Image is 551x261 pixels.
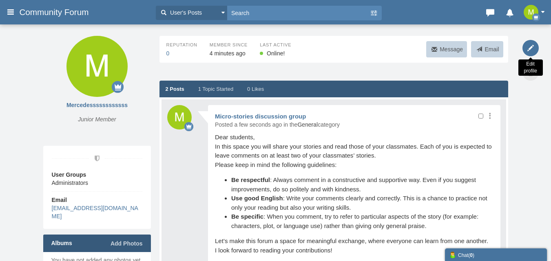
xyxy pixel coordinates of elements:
[43,113,151,125] span: Junior Member
[247,86,264,93] a: 0 Likes
[283,121,340,128] span: in the category
[231,213,263,220] strong: Be specific
[297,121,318,128] a: General
[227,6,370,20] input: Search
[231,175,493,194] div: : Always comment in a constructive and supportive way. Even if you suggest improvements, do so po...
[19,7,95,17] span: Community Forum
[210,42,248,49] span: Member Since
[260,42,291,49] span: Last Active
[198,86,234,93] a: 1 Topic Started
[156,6,227,20] button: User's Posts
[231,212,493,230] div: : When you comment, try to refer to particular aspects of the story (for example: characters, plo...
[215,160,493,170] div: Please keep in mind the following guidelines:
[168,9,202,17] span: User's Posts
[52,205,138,219] a: [EMAIL_ADDRESS][DOMAIN_NAME]
[231,194,493,212] div: : Write your comments clearly and correctly. This is a chance to practice not only your reading b...
[247,86,250,92] span: 0
[449,250,543,259] div: Chat
[166,86,184,93] a: 2 Posts
[166,42,197,49] span: Reputation
[215,246,493,255] div: I look forward to reading your contributions!
[470,252,473,258] strong: 0
[202,86,233,92] span: Topic Started
[215,133,493,142] div: Dear students,
[215,113,306,120] a: Micro-stories discussion group
[111,239,143,248] a: Add Photos
[440,46,463,53] span: Message
[170,86,184,92] span: Posts
[52,180,88,186] span: Administrators
[252,86,264,92] span: Likes
[215,142,493,160] div: In this space you will share your stories and read those of your classmates. Each of you is expec...
[524,5,538,20] img: s7E9OAAAABklEQVQDAMIa7XTHL1PBAAAAAElFTkSuQmCC
[468,252,474,258] span: ( )
[210,50,246,57] time: Sep 29, 2025 1:44 PM
[52,171,142,179] span: User Groups
[518,59,543,76] div: Edit profile
[215,121,233,128] span: Posted
[167,105,192,129] img: s7E9OAAAABklEQVQDAMIa7XTHL1PBAAAAAElFTkSuQmCC
[215,237,493,246] div: Let’s make this forum a space for meaningful exchange, where everyone can learn from one another.
[43,101,151,109] span: Mercedessssssssssss
[51,239,72,247] a: Albums
[19,5,152,20] a: Community Forum
[210,50,246,57] span: 1759164276
[267,50,285,57] span: Online!
[522,40,539,56] a: Edit profile
[166,86,168,92] span: 2
[231,195,283,202] strong: Use good English
[231,176,270,183] strong: Be respectful
[52,197,67,203] span: Email
[166,50,170,57] a: 0
[485,46,499,53] span: Email
[198,86,201,92] span: 1
[234,121,282,128] time: Sep 29, 2025 1:48 PM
